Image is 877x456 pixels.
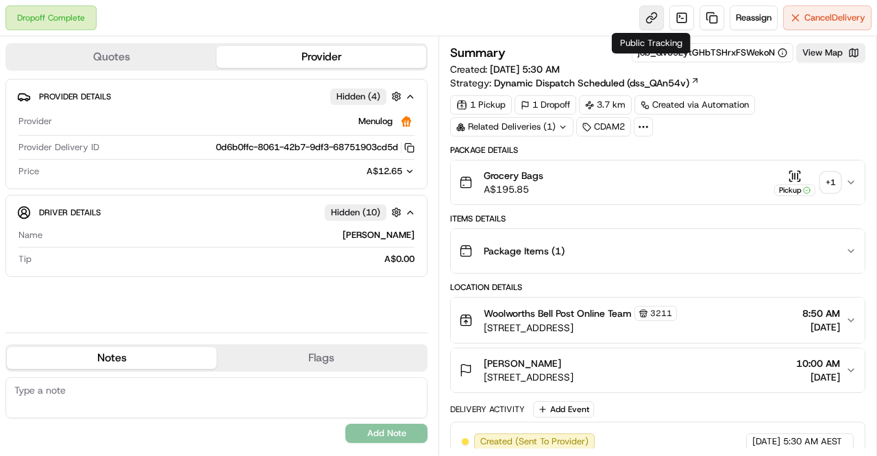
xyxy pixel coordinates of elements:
button: View Map [796,43,865,62]
span: Provider Delivery ID [18,141,99,154]
span: Hidden ( 4 ) [336,91,380,103]
button: Notes [7,347,217,369]
span: Price [18,165,39,178]
span: Grocery Bags [484,169,543,182]
button: Woolworths Bell Post Online Team3211[STREET_ADDRESS]8:50 AM[DATE] [451,298,865,343]
img: justeat_logo.png [398,113,415,130]
div: Related Deliveries (1) [450,117,573,136]
button: Add Event [533,401,594,418]
span: Tip [18,253,32,265]
div: A$0.00 [37,253,415,265]
div: [PERSON_NAME] [48,229,415,241]
span: Cancel Delivery [804,12,865,24]
span: Created: [450,62,560,76]
span: 3211 [650,308,672,319]
span: [STREET_ADDRESS] [484,321,677,335]
span: Reassign [736,12,771,24]
button: Pickup [774,169,815,196]
div: Public Tracking [612,33,691,53]
div: Pickup [774,184,815,196]
span: 10:00 AM [796,357,840,370]
button: Hidden (10) [325,204,405,221]
div: Items Details [450,213,865,224]
span: Driver Details [39,207,101,218]
span: Created (Sent To Provider) [480,435,589,448]
span: [PERSON_NAME] [484,357,561,370]
div: 1 Pickup [450,95,512,115]
button: Flags [217,347,426,369]
button: A$12.65 [294,165,415,178]
span: Menulog [358,115,393,128]
span: Dynamic Dispatch Scheduled (dss_QAn54v) [494,76,689,90]
div: + 1 [821,173,840,192]
span: [DATE] 5:30 AM [490,63,560,75]
span: [DATE] [802,320,840,334]
span: Provider Details [39,91,111,102]
button: Hidden (4) [330,88,405,105]
button: Pickup+1 [774,169,840,196]
span: Hidden ( 10 ) [331,206,380,219]
span: 5:30 AM AEST [783,435,842,448]
button: Quotes [7,46,217,68]
h3: Summary [450,47,506,59]
span: Name [18,229,42,241]
button: Grocery BagsA$195.85Pickup+1 [451,160,865,204]
div: CDAM2 [576,117,631,136]
span: Package Items ( 1 ) [484,244,565,258]
div: 3.7 km [579,95,632,115]
button: Provider [217,46,426,68]
div: Strategy: [450,76,700,90]
span: 8:50 AM [802,307,840,320]
span: [DATE] [796,370,840,384]
span: [DATE] [752,435,780,448]
button: Reassign [730,5,778,30]
button: CancelDelivery [783,5,872,30]
button: job_QvU9EytGHbTSHrxFSWekoN [638,47,787,59]
div: Delivery Activity [450,404,525,415]
span: A$12.65 [367,165,402,177]
button: Driver DetailsHidden (10) [17,201,416,224]
span: Woolworths Bell Post Online Team [484,307,632,320]
button: 0d6b0ffc-8061-42b7-9df3-68751903cd5d [216,141,415,154]
div: Location Details [450,282,865,293]
button: Package Items (1) [451,229,865,273]
button: Provider DetailsHidden (4) [17,85,416,108]
a: Created via Automation [634,95,755,115]
span: [STREET_ADDRESS] [484,370,573,384]
div: 1 Dropoff [515,95,576,115]
button: [PERSON_NAME][STREET_ADDRESS]10:00 AM[DATE] [451,348,865,392]
a: Dynamic Dispatch Scheduled (dss_QAn54v) [494,76,700,90]
div: Package Details [450,145,865,156]
span: A$195.85 [484,182,543,196]
span: Provider [18,115,52,128]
